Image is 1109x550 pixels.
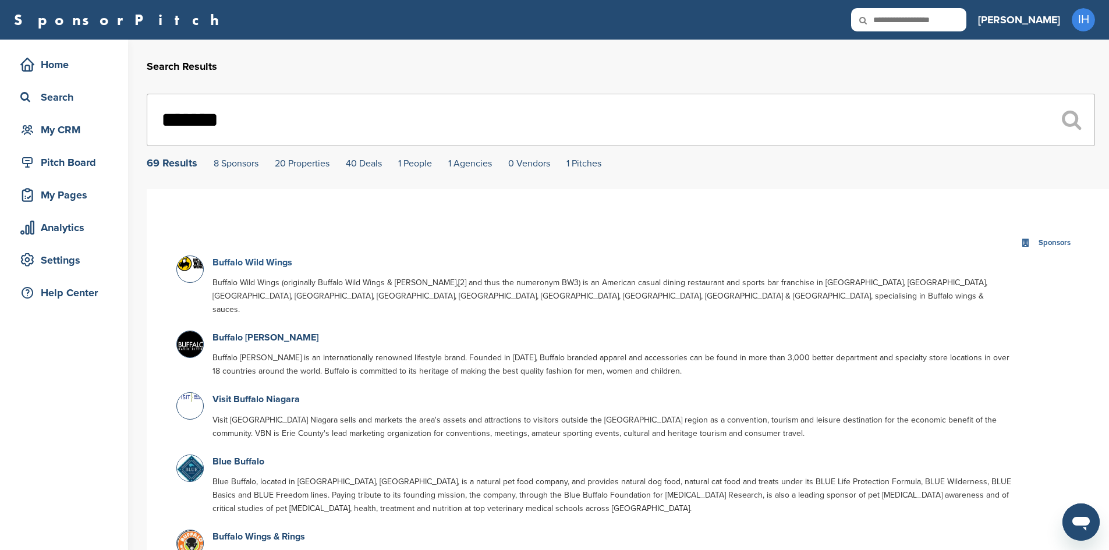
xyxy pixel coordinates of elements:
a: SponsorPitch [14,12,226,27]
h2: Search Results [147,59,1095,74]
div: My CRM [17,119,116,140]
a: 1 People [398,158,432,169]
div: 69 Results [147,158,197,168]
a: Buffalo [PERSON_NAME] [212,332,318,343]
div: My Pages [17,184,116,205]
div: Search [17,87,116,108]
div: Analytics [17,217,116,238]
h3: [PERSON_NAME] [978,12,1060,28]
a: 0 Vendors [508,158,550,169]
a: Search [12,84,116,111]
a: [PERSON_NAME] [978,7,1060,33]
a: Home [12,51,116,78]
div: Home [17,54,116,75]
img: Blu [177,455,206,484]
a: Buffalo Wild Wings [212,257,292,268]
img: Data [177,331,206,360]
div: Sponsors [1036,236,1073,250]
a: Analytics [12,214,116,241]
p: Buffalo [PERSON_NAME] is an internationally renowned lifestyle brand. Founded in [DATE], Buffalo ... [212,351,1014,378]
a: Settings [12,247,116,274]
img: Data [177,393,206,402]
div: Pitch Board [17,152,116,173]
a: Visit Buffalo Niagara [212,393,300,405]
a: My CRM [12,116,116,143]
a: 20 Properties [275,158,329,169]
div: Settings [17,250,116,271]
p: Buffalo Wild Wings (originally Buffalo Wild Wings & [PERSON_NAME],[2] and thus the numeronym BW3)... [212,276,1014,316]
a: 1 Pitches [566,158,601,169]
iframe: Button to launch messaging window [1062,503,1100,541]
div: Help Center [17,282,116,303]
img: Buffalo wild wings.svg [177,256,206,271]
p: Blue Buffalo, located in [GEOGRAPHIC_DATA], [GEOGRAPHIC_DATA], is a natural pet food company, and... [212,475,1014,515]
span: IH [1072,8,1095,31]
a: Buffalo Wings & Rings [212,531,305,542]
a: Pitch Board [12,149,116,176]
a: My Pages [12,182,116,208]
a: Help Center [12,279,116,306]
a: 8 Sponsors [214,158,258,169]
a: 1 Agencies [448,158,492,169]
a: Blue Buffalo [212,456,264,467]
p: Visit [GEOGRAPHIC_DATA] Niagara sells and markets the area's assets and attractions to visitors o... [212,413,1014,440]
a: 40 Deals [346,158,382,169]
